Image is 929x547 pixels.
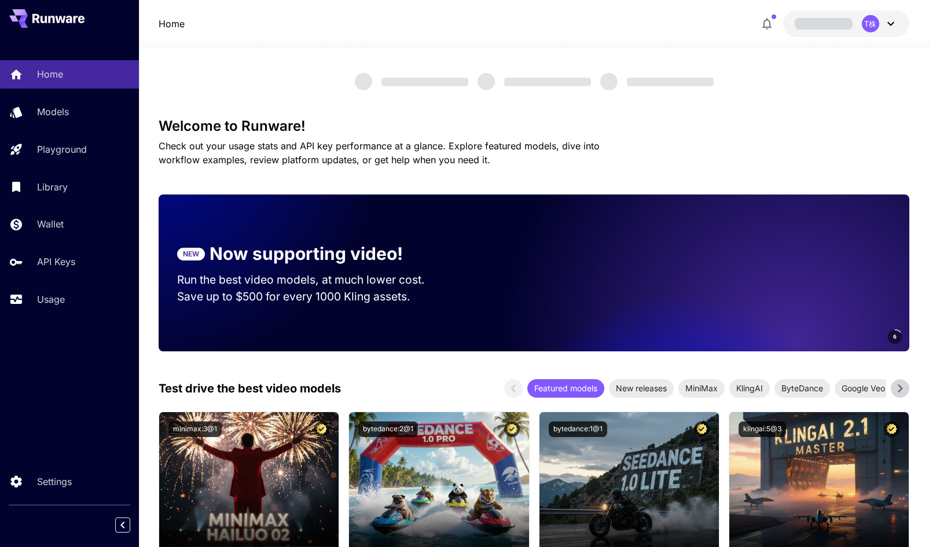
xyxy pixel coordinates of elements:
[183,249,199,259] p: NEW
[609,382,674,394] span: New releases
[729,379,770,398] div: KlingAI
[884,421,899,437] button: Certified Model – Vetted for best performance and includes a commercial license.
[37,180,68,194] p: Library
[774,379,830,398] div: ByteDance
[694,421,710,437] button: Certified Model – Vetted for best performance and includes a commercial license.
[678,382,725,394] span: MiniMax
[314,421,329,437] button: Certified Model – Vetted for best performance and includes a commercial license.
[37,105,69,119] p: Models
[37,217,64,231] p: Wallet
[609,379,674,398] div: New releases
[678,379,725,398] div: MiniMax
[527,379,604,398] div: Featured models
[358,421,418,437] button: bytedance:2@1
[159,17,185,31] a: Home
[177,271,447,288] p: Run the best video models, at much lower cost.
[159,17,185,31] nav: breadcrumb
[168,421,222,437] button: minimax:3@1
[177,288,447,305] p: Save up to $500 for every 1000 Kling assets.
[210,241,403,267] p: Now supporting video!
[37,142,87,156] p: Playground
[37,67,63,81] p: Home
[115,517,130,533] button: Collapse sidebar
[159,140,600,166] span: Check out your usage stats and API key performance at a glance. Explore featured models, dive int...
[739,421,786,437] button: klingai:5@3
[783,10,909,37] button: T株
[159,380,341,397] p: Test drive the best video models
[37,475,72,489] p: Settings
[835,379,892,398] div: Google Veo
[124,515,139,535] div: Collapse sidebar
[504,421,520,437] button: Certified Model – Vetted for best performance and includes a commercial license.
[527,382,604,394] span: Featured models
[549,421,607,437] button: bytedance:1@1
[729,382,770,394] span: KlingAI
[835,382,892,394] span: Google Veo
[159,118,909,134] h3: Welcome to Runware!
[37,255,75,269] p: API Keys
[774,382,830,394] span: ByteDance
[37,292,65,306] p: Usage
[862,15,879,32] div: T株
[893,332,897,341] span: 6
